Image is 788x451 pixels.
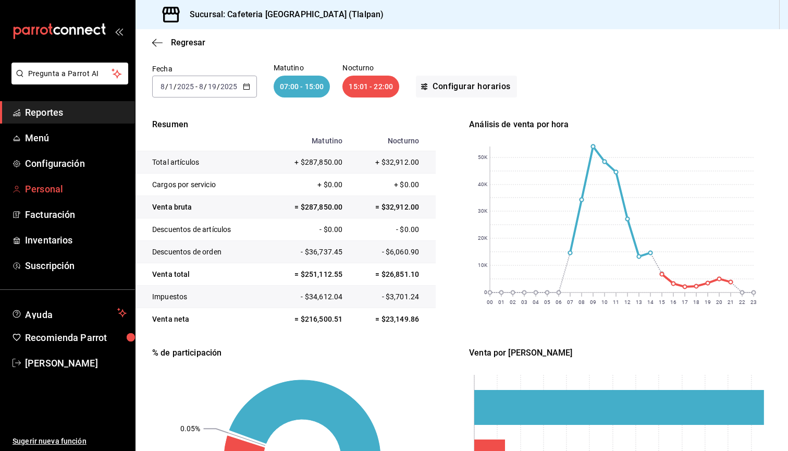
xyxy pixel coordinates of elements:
text: 30K [478,209,488,214]
text: 10K [478,263,488,269]
button: Regresar [152,38,205,47]
input: -- [199,82,204,91]
span: Suscripción [25,259,127,273]
p: Resumen [136,118,436,131]
td: - $3,701.24 [348,286,436,308]
td: = $216,500.51 [269,308,348,331]
span: / [217,82,220,91]
input: -- [207,82,217,91]
span: - [195,82,198,91]
text: 05 [544,299,550,305]
span: Configuración [25,156,127,170]
text: 0.05% [180,424,201,433]
td: - $6,060.90 [348,241,436,263]
text: 12 [624,299,631,305]
td: + $0.00 [348,174,436,196]
a: Pregunta a Parrot AI [7,76,128,87]
span: Facturación [25,208,127,222]
span: [PERSON_NAME] [25,356,127,370]
td: + $287,850.00 [269,151,348,174]
button: open_drawer_menu [115,27,123,35]
td: + $32,912.00 [348,151,436,174]
text: 20 [716,299,722,305]
span: Reportes [25,105,127,119]
text: 50K [478,155,488,161]
label: Fecha [152,65,257,72]
span: / [174,82,177,91]
td: - $0.00 [348,218,436,241]
text: 17 [682,299,688,305]
td: Venta bruta [136,196,269,218]
text: 01 [498,299,504,305]
button: Configurar horarios [416,76,517,97]
td: = $32,912.00 [348,196,436,218]
text: 14 [647,299,654,305]
text: 21 [728,299,734,305]
span: Inventarios [25,233,127,247]
td: Venta neta [136,308,269,331]
text: 19 [705,299,711,305]
text: 07 [567,299,573,305]
td: = $23,149.86 [348,308,436,331]
text: 13 [636,299,642,305]
div: 07:00 - 15:00 [274,76,330,97]
p: Nocturno [342,64,399,71]
td: - $34,612.04 [269,286,348,308]
td: Impuestos [136,286,269,308]
span: / [165,82,168,91]
h3: Sucursal: Cafeteria [GEOGRAPHIC_DATA] (Tlalpan) [181,8,384,21]
text: 16 [670,299,676,305]
th: Nocturno [348,131,436,151]
td: - $36,737.45 [269,241,348,263]
td: = $26,851.10 [348,263,436,286]
text: 15 [659,299,665,305]
td: Descuentos de orden [136,241,269,263]
input: ---- [220,82,238,91]
button: Pregunta a Parrot AI [11,63,128,84]
span: Ayuda [25,307,113,319]
span: Menú [25,131,127,145]
span: Recomienda Parrot [25,331,127,345]
text: 04 [533,299,539,305]
td: = $251,112.55 [269,263,348,286]
text: 20K [478,236,488,241]
text: 22 [739,299,745,305]
text: 40K [478,182,488,188]
div: Venta por [PERSON_NAME] [469,347,769,359]
text: 11 [613,299,619,305]
text: 08 [578,299,585,305]
td: Total artículos [136,151,269,174]
td: Descuentos de artículos [136,218,269,241]
p: Matutino [274,64,330,71]
text: 09 [590,299,596,305]
td: + $0.00 [269,174,348,196]
td: Venta total [136,263,269,286]
text: 02 [510,299,516,305]
input: ---- [177,82,194,91]
text: 00 [487,299,493,305]
text: 03 [521,299,527,305]
text: 23 [750,299,757,305]
div: % de participación [152,347,452,359]
td: Cargos por servicio [136,174,269,196]
input: -- [160,82,165,91]
span: / [204,82,207,91]
div: Análisis de venta por hora [469,118,769,131]
td: - $0.00 [269,218,348,241]
input: -- [168,82,174,91]
td: = $287,850.00 [269,196,348,218]
th: Matutino [269,131,348,151]
span: Pregunta a Parrot AI [28,68,112,79]
div: 15:01 - 22:00 [342,76,399,97]
span: Regresar [171,38,205,47]
text: 18 [693,299,699,305]
text: 0 [484,290,487,296]
span: Sugerir nueva función [13,436,127,447]
text: 06 [556,299,562,305]
text: 10 [601,299,608,305]
span: Personal [25,182,127,196]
